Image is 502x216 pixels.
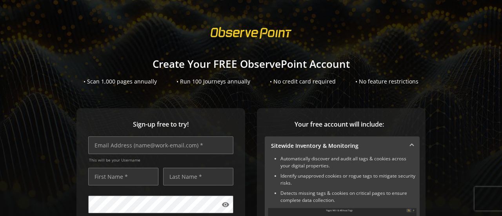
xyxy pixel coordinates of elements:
[84,78,157,85] div: • Scan 1,000 pages annually
[280,155,417,169] li: Automatically discover and audit all tags & cookies across your digital properties.
[270,78,336,85] div: • No credit card required
[280,172,417,187] li: Identify unapproved cookies or rogue tags to mitigate security risks.
[271,142,404,150] mat-panel-title: Sitewide Inventory & Monitoring
[265,120,414,129] span: Your free account will include:
[222,201,229,209] mat-icon: visibility
[280,190,417,204] li: Detects missing tags & cookies on critical pages to ensure complete data collection.
[265,136,420,155] mat-expansion-panel-header: Sitewide Inventory & Monitoring
[88,120,233,129] span: Sign-up free to try!
[355,78,418,85] div: • No feature restrictions
[88,168,158,185] input: First Name *
[89,157,233,163] span: This will be your Username
[88,136,233,154] input: Email Address (name@work-email.com) *
[163,168,233,185] input: Last Name *
[176,78,250,85] div: • Run 100 Journeys annually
